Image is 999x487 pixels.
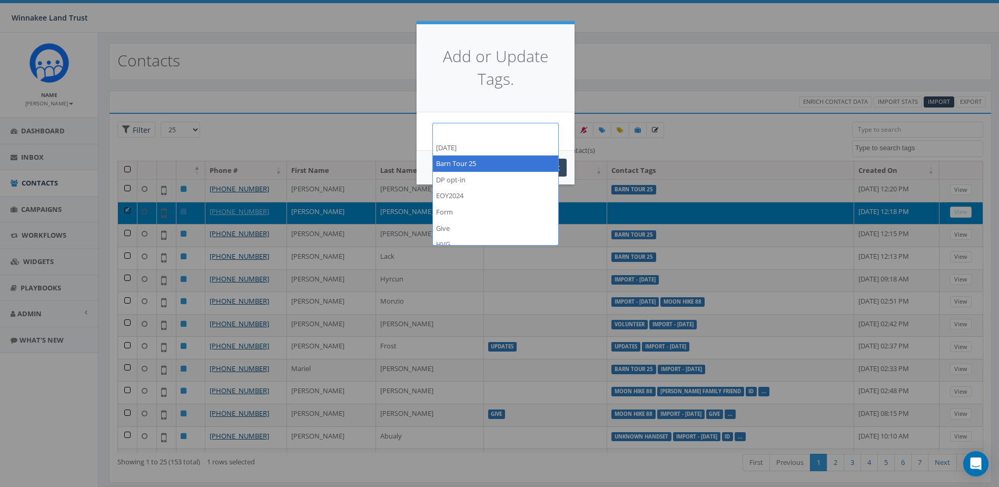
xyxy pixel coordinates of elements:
[433,236,558,252] li: HVG
[433,204,558,220] li: Form
[432,45,559,91] h4: Add or Update Tags.
[433,172,558,188] li: DP opt-in
[433,140,558,156] li: [DATE]
[436,126,441,135] textarea: Search
[433,155,558,172] li: Barn Tour 25
[963,451,988,476] div: Open Intercom Messenger
[433,220,558,237] li: Give
[433,188,558,204] li: EOY2024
